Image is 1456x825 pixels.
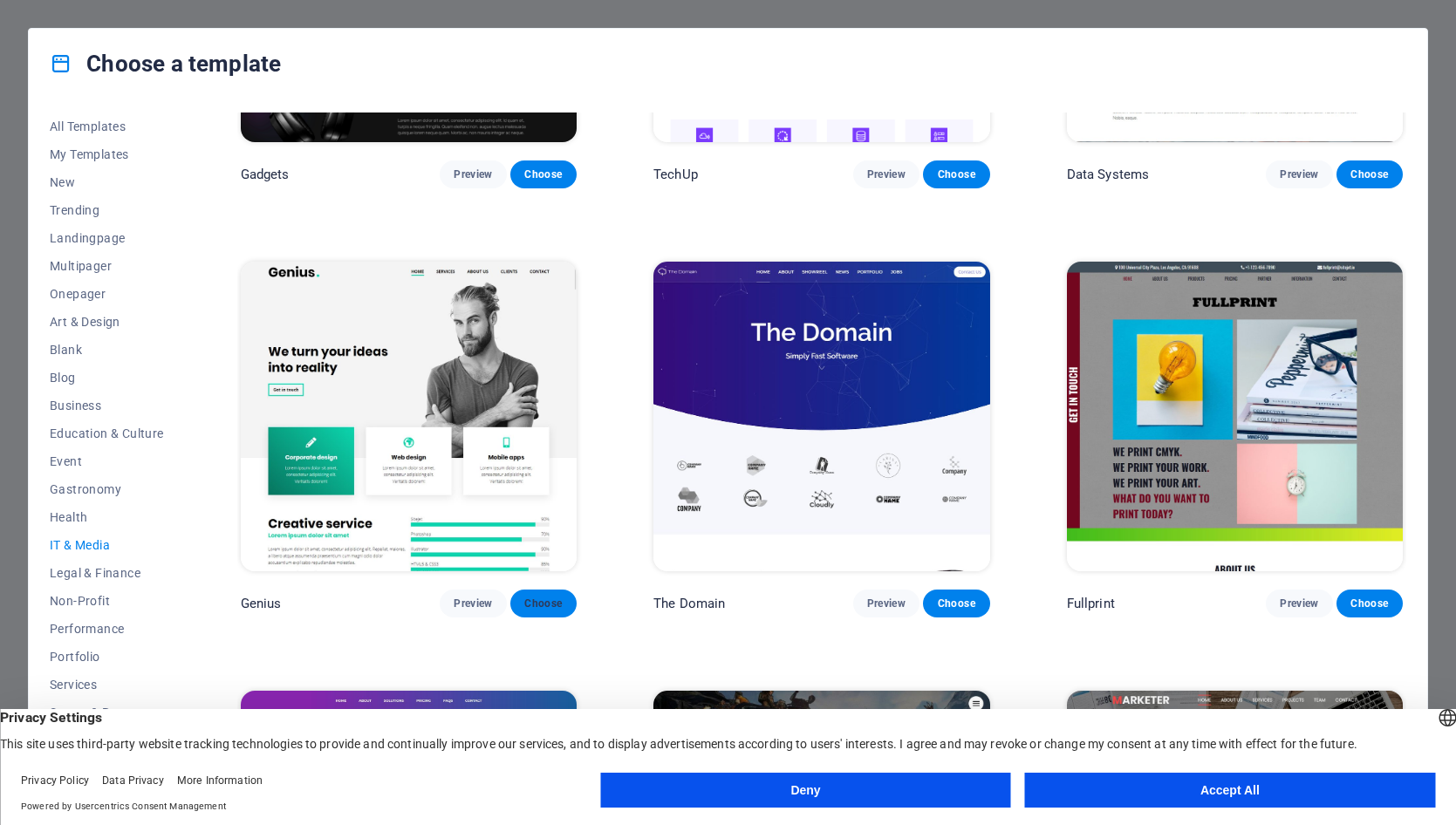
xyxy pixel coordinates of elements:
button: Preview [1266,590,1332,617]
button: Sports & Beauty [50,699,164,726]
button: Trending [50,196,164,224]
span: Blank [50,343,164,357]
span: Preview [1280,597,1318,610]
span: Health [50,510,164,524]
span: Multipager [50,259,164,273]
button: Gastronomy [50,475,164,503]
span: Choose [524,597,563,610]
span: New [50,175,164,189]
button: New [50,168,164,196]
button: Preview [440,590,506,617]
button: Preview [853,160,919,188]
span: Landingpage [50,231,164,245]
button: Business [50,392,164,419]
span: Choose [1350,597,1389,610]
span: Onepager [50,287,164,301]
button: Portfolio [50,643,164,671]
span: Choose [1350,167,1389,181]
button: Non-Profit [50,587,164,615]
h4: Choose a template [50,50,281,78]
span: Art & Design [50,315,164,329]
p: Genius [241,595,282,612]
span: Trending [50,203,164,217]
span: Portfolio [50,650,164,664]
span: Legal & Finance [50,566,164,580]
span: Services [50,678,164,692]
button: My Templates [50,140,164,168]
button: Choose [510,590,577,617]
span: Preview [454,597,492,610]
span: Choose [524,167,563,181]
button: Multipager [50,252,164,280]
span: Preview [454,167,492,181]
span: Gastronomy [50,482,164,496]
p: Gadgets [241,166,290,183]
span: Sports & Beauty [50,706,164,719]
span: Non-Profit [50,594,164,608]
span: All Templates [50,119,164,133]
button: Choose [510,160,577,188]
img: The Domain [653,262,989,571]
button: Preview [853,590,919,617]
span: Choose [937,597,975,610]
button: Blank [50,336,164,364]
button: Preview [1266,160,1332,188]
p: The Domain [653,595,725,612]
span: My Templates [50,147,164,161]
button: Legal & Finance [50,559,164,587]
span: Preview [867,597,906,610]
button: Services [50,671,164,699]
img: Genius [241,262,577,571]
button: Choose [1336,590,1403,617]
button: IT & Media [50,531,164,559]
button: Health [50,503,164,531]
button: Performance [50,615,164,643]
button: Preview [440,160,506,188]
button: Choose [923,160,989,188]
button: Landingpage [50,224,164,252]
span: Choose [937,167,975,181]
p: TechUp [653,166,698,183]
p: Fullprint [1067,595,1115,612]
p: Data Systems [1067,166,1150,183]
button: Choose [923,590,989,617]
span: Blog [50,371,164,385]
button: Event [50,447,164,475]
span: IT & Media [50,538,164,552]
span: Business [50,399,164,412]
button: Education & Culture [50,419,164,447]
button: Blog [50,364,164,392]
span: Preview [867,167,906,181]
span: Performance [50,622,164,636]
span: Education & Culture [50,426,164,440]
button: Choose [1336,160,1403,188]
span: Preview [1280,167,1318,181]
img: Fullprint [1067,262,1403,571]
button: All Templates [50,112,164,140]
span: Event [50,454,164,468]
button: Art & Design [50,308,164,336]
button: Onepager [50,280,164,308]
